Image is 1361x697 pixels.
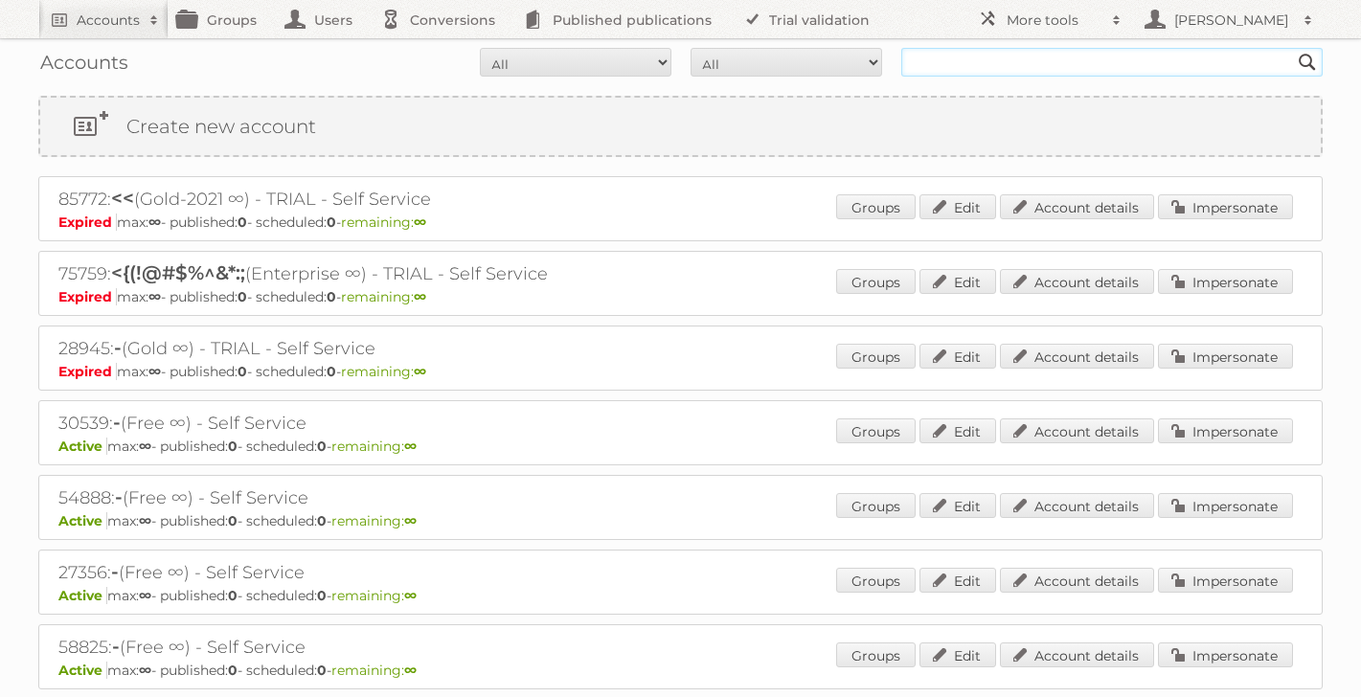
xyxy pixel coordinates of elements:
[58,363,117,380] span: Expired
[77,11,140,30] h2: Accounts
[919,568,996,593] a: Edit
[317,587,327,604] strong: 0
[414,288,426,305] strong: ∞
[404,587,417,604] strong: ∞
[1000,418,1154,443] a: Account details
[404,438,417,455] strong: ∞
[58,288,117,305] span: Expired
[331,587,417,604] span: remaining:
[836,493,916,518] a: Groups
[58,214,117,231] span: Expired
[58,411,729,436] h2: 30539: (Free ∞) - Self Service
[114,336,122,359] span: -
[836,269,916,294] a: Groups
[317,438,327,455] strong: 0
[1000,568,1154,593] a: Account details
[58,512,107,529] span: Active
[58,288,1303,305] p: max: - published: - scheduled: -
[1000,344,1154,369] a: Account details
[113,411,121,434] span: -
[58,512,1303,529] p: max: - published: - scheduled: -
[919,194,996,219] a: Edit
[919,493,996,518] a: Edit
[111,187,134,210] span: <<
[228,587,238,604] strong: 0
[327,214,336,231] strong: 0
[919,269,996,294] a: Edit
[331,662,417,679] span: remaining:
[1158,642,1293,667] a: Impersonate
[148,214,161,231] strong: ∞
[58,662,1303,679] p: max: - published: - scheduled: -
[58,336,729,361] h2: 28945: (Gold ∞) - TRIAL - Self Service
[115,485,123,508] span: -
[148,363,161,380] strong: ∞
[58,485,729,510] h2: 54888: (Free ∞) - Self Service
[414,214,426,231] strong: ∞
[111,261,245,284] span: <{(!@#$%^&*:;
[919,344,996,369] a: Edit
[228,662,238,679] strong: 0
[836,418,916,443] a: Groups
[238,214,247,231] strong: 0
[836,568,916,593] a: Groups
[1000,194,1154,219] a: Account details
[317,662,327,679] strong: 0
[148,288,161,305] strong: ∞
[112,635,120,658] span: -
[1000,493,1154,518] a: Account details
[1158,493,1293,518] a: Impersonate
[919,642,996,667] a: Edit
[139,662,151,679] strong: ∞
[228,512,238,529] strong: 0
[1000,269,1154,294] a: Account details
[1169,11,1294,30] h2: [PERSON_NAME]
[58,587,1303,604] p: max: - published: - scheduled: -
[58,438,1303,455] p: max: - published: - scheduled: -
[111,560,119,583] span: -
[58,214,1303,231] p: max: - published: - scheduled: -
[1158,269,1293,294] a: Impersonate
[1158,418,1293,443] a: Impersonate
[58,662,107,679] span: Active
[238,288,247,305] strong: 0
[919,418,996,443] a: Edit
[404,662,417,679] strong: ∞
[58,261,729,286] h2: 75759: (Enterprise ∞) - TRIAL - Self Service
[139,512,151,529] strong: ∞
[836,344,916,369] a: Groups
[139,438,151,455] strong: ∞
[414,363,426,380] strong: ∞
[341,363,426,380] span: remaining:
[327,363,336,380] strong: 0
[341,288,426,305] span: remaining:
[1293,48,1322,77] input: Search
[40,98,1321,155] a: Create new account
[58,187,729,212] h2: 85772: (Gold-2021 ∞) - TRIAL - Self Service
[58,363,1303,380] p: max: - published: - scheduled: -
[331,438,417,455] span: remaining:
[139,587,151,604] strong: ∞
[1000,642,1154,667] a: Account details
[58,587,107,604] span: Active
[58,560,729,585] h2: 27356: (Free ∞) - Self Service
[404,512,417,529] strong: ∞
[331,512,417,529] span: remaining:
[1158,344,1293,369] a: Impersonate
[317,512,327,529] strong: 0
[341,214,426,231] span: remaining:
[836,642,916,667] a: Groups
[228,438,238,455] strong: 0
[1158,568,1293,593] a: Impersonate
[238,363,247,380] strong: 0
[58,635,729,660] h2: 58825: (Free ∞) - Self Service
[1158,194,1293,219] a: Impersonate
[1007,11,1102,30] h2: More tools
[58,438,107,455] span: Active
[327,288,336,305] strong: 0
[836,194,916,219] a: Groups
